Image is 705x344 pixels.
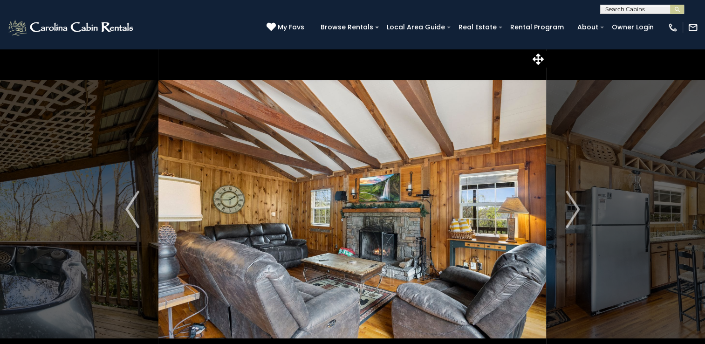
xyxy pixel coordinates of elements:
span: My Favs [278,22,304,32]
img: phone-regular-white.png [668,22,678,33]
img: White-1-2.png [7,18,136,37]
a: Browse Rentals [316,20,378,34]
img: arrow [125,191,139,228]
a: About [573,20,603,34]
a: My Favs [267,22,307,33]
img: arrow [566,191,580,228]
a: Local Area Guide [382,20,450,34]
a: Owner Login [607,20,658,34]
img: mail-regular-white.png [688,22,698,33]
a: Real Estate [454,20,501,34]
a: Rental Program [506,20,568,34]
